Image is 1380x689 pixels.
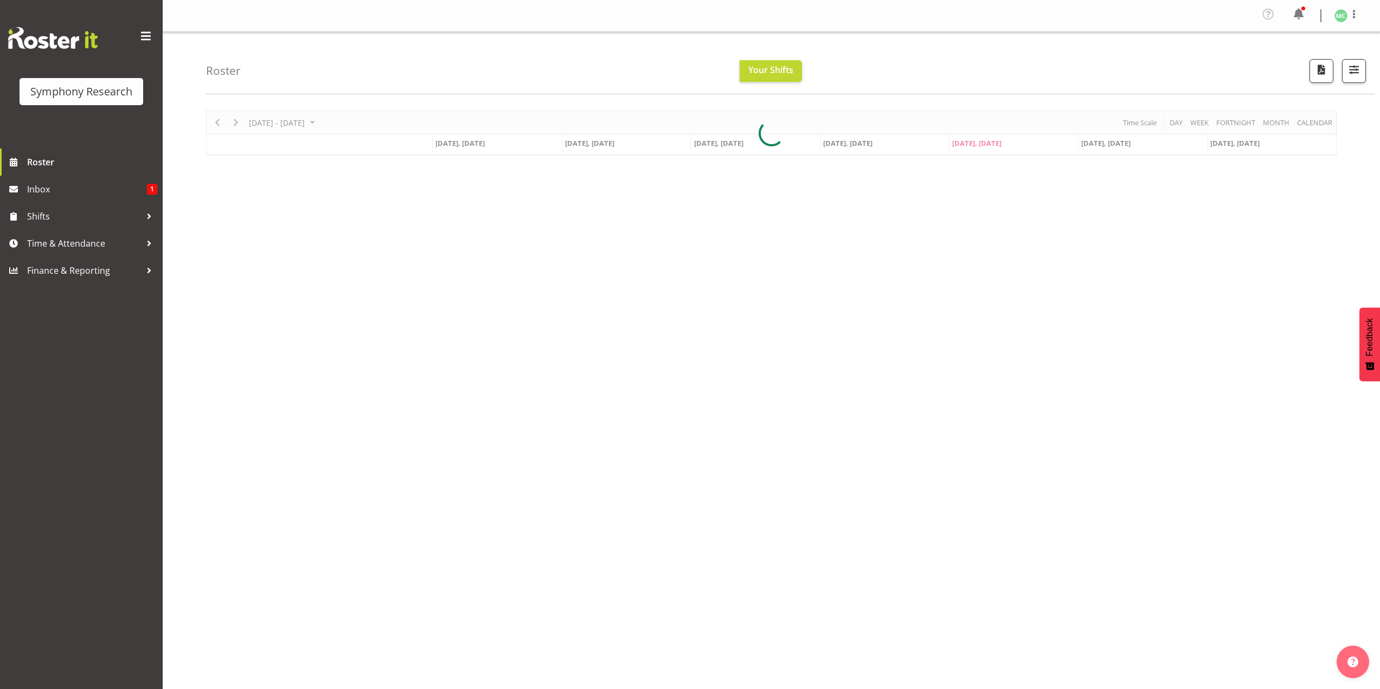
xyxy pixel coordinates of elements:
[1347,656,1358,667] img: help-xxl-2.png
[27,154,157,170] span: Roster
[27,181,147,197] span: Inbox
[27,262,141,279] span: Finance & Reporting
[8,27,98,49] img: Rosterit website logo
[1334,9,1347,22] img: matthew-coleman1906.jpg
[1359,307,1380,381] button: Feedback - Show survey
[1310,59,1333,83] button: Download a PDF of the roster according to the set date range.
[27,235,141,252] span: Time & Attendance
[30,83,132,100] div: Symphony Research
[748,64,793,76] span: Your Shifts
[147,184,157,195] span: 1
[206,65,241,77] h4: Roster
[740,60,802,82] button: Your Shifts
[1365,318,1375,356] span: Feedback
[1342,59,1366,83] button: Filter Shifts
[27,208,141,224] span: Shifts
